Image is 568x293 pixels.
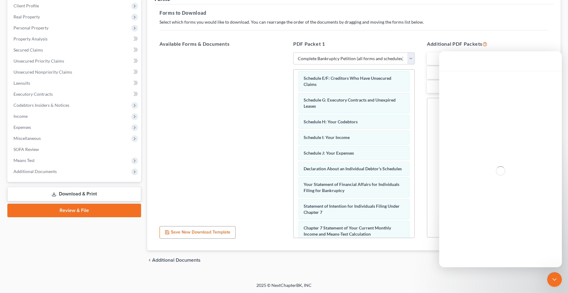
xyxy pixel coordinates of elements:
[427,80,548,93] button: Add Additional PDF Packets
[159,19,548,25] p: Select which forms you would like to download. You can rearrange the order of the documents by dr...
[13,158,35,163] span: Means Test
[13,14,40,19] span: Real Property
[13,36,48,41] span: Property Analysis
[7,187,141,201] a: Download & Print
[9,144,141,155] a: SOFA Review
[159,226,236,239] button: Save New Download Template
[9,67,141,78] a: Unsecured Nonpriority Claims
[9,33,141,44] a: Property Analysis
[13,147,39,152] span: SOFA Review
[147,258,152,263] i: chevron_left
[13,91,53,97] span: Executory Contracts
[13,58,64,64] span: Unsecured Priority Claims
[9,56,141,67] a: Unsecured Priority Claims
[293,40,415,48] h5: PDF Packet 1
[13,114,28,119] span: Income
[147,258,201,263] a: chevron_left Additional Documents
[304,166,402,171] span: Declaration About an Individual Debtor's Schedules
[13,80,30,86] span: Lawsuits
[13,69,72,75] span: Unsecured Nonpriority Claims
[159,40,281,48] h5: Available Forms & Documents
[304,119,358,124] span: Schedule H: Your Codebtors
[304,182,399,193] span: Your Statement of Financial Affairs for Individuals Filing for Bankruptcy
[13,125,31,130] span: Expenses
[9,78,141,89] a: Lawsuits
[13,47,43,52] span: Secured Claims
[7,204,141,217] a: Review & File
[13,136,41,141] span: Miscellaneous
[304,75,391,87] span: Schedule E/F: Creditors Who Have Unsecured Claims
[9,44,141,56] a: Secured Claims
[427,66,548,79] button: Add Creditor Matrix Text File
[304,203,400,215] span: Statement of Intention for Individuals Filing Under Chapter 7
[439,51,562,267] iframe: Intercom live chat
[304,150,354,156] span: Schedule J: Your Expenses
[304,97,396,109] span: Schedule G: Executory Contracts and Unexpired Leases
[304,225,391,237] span: Chapter 7 Statement of Your Current Monthly Income and Means-Test Calculation
[427,52,548,65] button: Add SSN Form (121)
[13,169,57,174] span: Additional Documents
[13,102,69,108] span: Codebtors Insiders & Notices
[304,135,350,140] span: Schedule I: Your Income
[547,272,562,287] iframe: Intercom live chat
[13,3,39,8] span: Client Profile
[13,25,48,30] span: Personal Property
[427,40,548,48] h5: Additional PDF Packets
[159,9,548,17] h5: Forms to Download
[152,258,201,263] span: Additional Documents
[9,89,141,100] a: Executory Contracts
